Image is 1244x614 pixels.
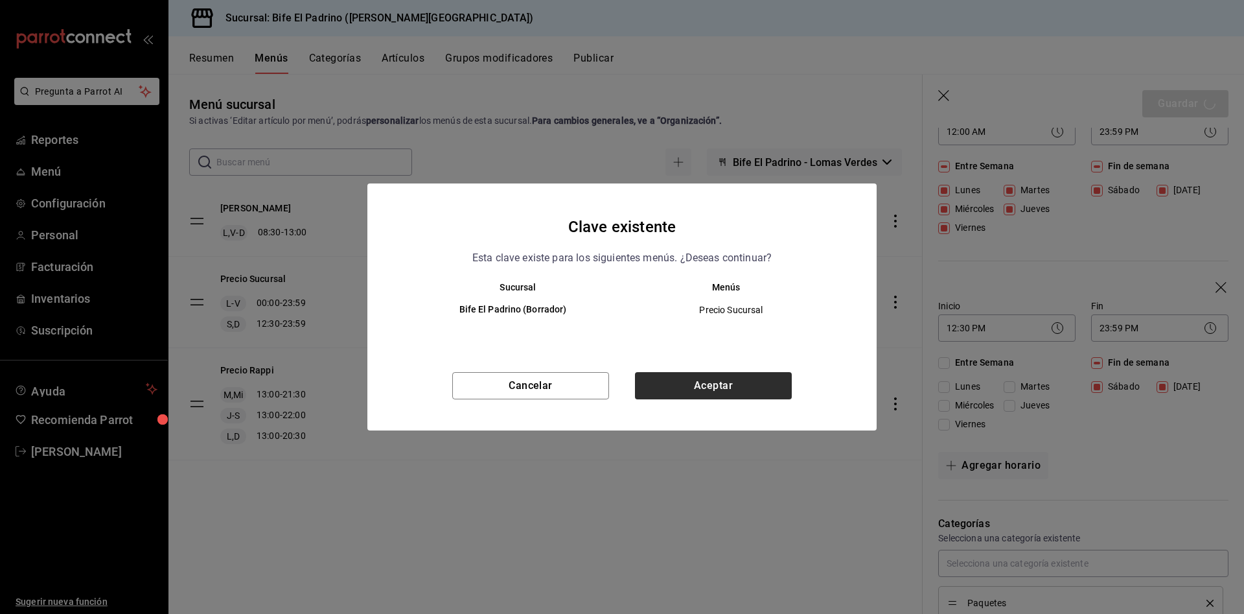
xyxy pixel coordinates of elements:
th: Sucursal [393,282,622,292]
span: Precio Sucursal [633,303,829,316]
h4: Clave existente [568,215,676,239]
p: Esta clave existe para los siguientes menús. ¿Deseas continuar? [472,250,772,266]
th: Menús [622,282,851,292]
button: Cancelar [452,372,609,399]
h6: Bife El Padrino (Borrador) [414,303,612,317]
button: Aceptar [635,372,792,399]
